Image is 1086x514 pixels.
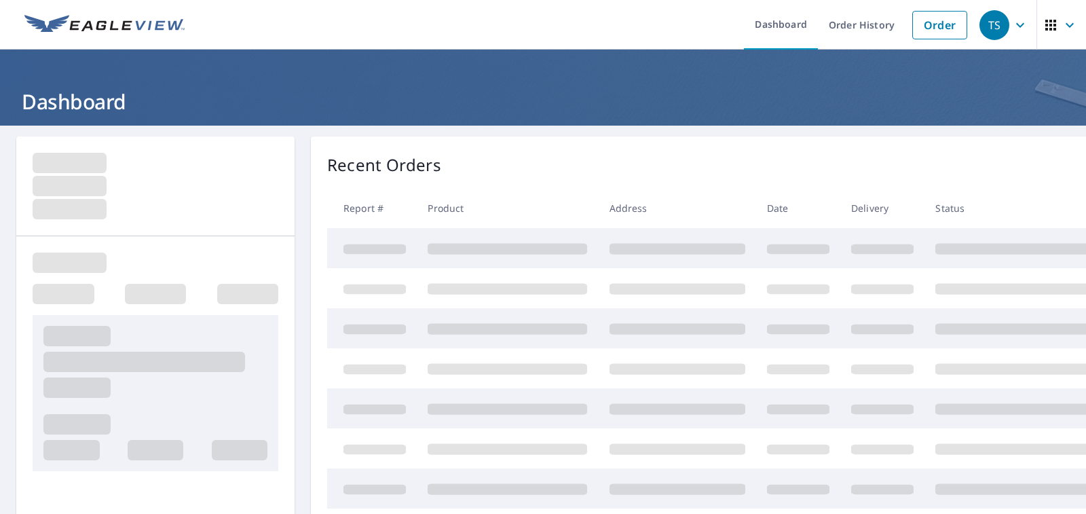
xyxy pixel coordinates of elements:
th: Delivery [840,188,924,228]
a: Order [912,11,967,39]
th: Product [417,188,598,228]
p: Recent Orders [327,153,441,177]
h1: Dashboard [16,88,1070,115]
img: EV Logo [24,15,185,35]
th: Address [599,188,756,228]
div: TS [979,10,1009,40]
th: Report # [327,188,417,228]
th: Date [756,188,840,228]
